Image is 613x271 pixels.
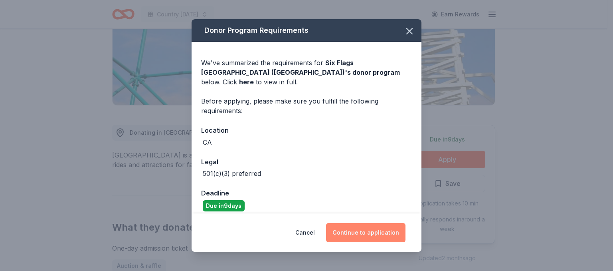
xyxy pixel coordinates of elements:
div: Due in 9 days [203,200,245,211]
div: CA [203,137,212,147]
div: Deadline [201,188,412,198]
div: Legal [201,157,412,167]
button: Continue to application [326,223,405,242]
div: Donor Program Requirements [192,19,421,42]
div: Before applying, please make sure you fulfill the following requirements: [201,96,412,116]
div: Location [201,125,412,135]
div: 501(c)(3) preferred [203,169,261,178]
a: here [239,77,254,87]
button: Cancel [295,223,315,242]
div: We've summarized the requirements for below. Click to view in full. [201,58,412,87]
